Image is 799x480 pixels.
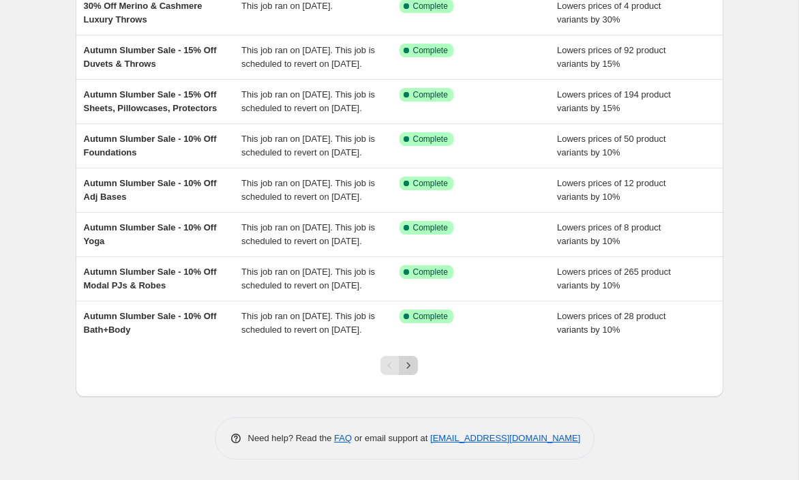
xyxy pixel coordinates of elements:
span: Lowers prices of 4 product variants by 30% [557,1,661,25]
span: Need help? Read the [248,433,335,443]
span: Complete [413,134,448,145]
span: Complete [413,311,448,322]
nav: Pagination [380,356,418,375]
span: Autumn Slumber Sale - 10% Off Foundations [84,134,217,157]
span: Autumn Slumber Sale - 10% Off Adj Bases [84,178,217,202]
span: Lowers prices of 265 product variants by 10% [557,267,671,290]
span: Lowers prices of 28 product variants by 10% [557,311,666,335]
span: This job ran on [DATE]. This job is scheduled to revert on [DATE]. [241,267,375,290]
span: 30% Off Merino & Cashmere Luxury Throws [84,1,202,25]
span: This job ran on [DATE]. This job is scheduled to revert on [DATE]. [241,311,375,335]
span: Lowers prices of 8 product variants by 10% [557,222,661,246]
span: Lowers prices of 92 product variants by 15% [557,45,666,69]
span: Lowers prices of 50 product variants by 10% [557,134,666,157]
span: Autumn Slumber Sale - 10% Off Modal PJs & Robes [84,267,217,290]
span: Complete [413,178,448,189]
button: Next [399,356,418,375]
span: Lowers prices of 12 product variants by 10% [557,178,666,202]
span: Lowers prices of 194 product variants by 15% [557,89,671,113]
span: Autumn Slumber Sale - 15% Off Sheets, Pillowcases, Protectors [84,89,217,113]
span: Complete [413,267,448,277]
span: Autumn Slumber Sale - 10% Off Yoga [84,222,217,246]
a: FAQ [334,433,352,443]
span: This job ran on [DATE]. This job is scheduled to revert on [DATE]. [241,89,375,113]
span: This job ran on [DATE]. This job is scheduled to revert on [DATE]. [241,45,375,69]
span: Autumn Slumber Sale - 15% Off Duvets & Throws [84,45,217,69]
span: This job ran on [DATE]. This job is scheduled to revert on [DATE]. [241,222,375,246]
span: Autumn Slumber Sale - 10% Off Bath+Body [84,311,217,335]
span: Complete [413,222,448,233]
span: This job ran on [DATE]. This job is scheduled to revert on [DATE]. [241,178,375,202]
a: [EMAIL_ADDRESS][DOMAIN_NAME] [430,433,580,443]
span: or email support at [352,433,430,443]
span: Complete [413,89,448,100]
span: Complete [413,45,448,56]
span: Complete [413,1,448,12]
span: This job ran on [DATE]. [241,1,333,11]
span: This job ran on [DATE]. This job is scheduled to revert on [DATE]. [241,134,375,157]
